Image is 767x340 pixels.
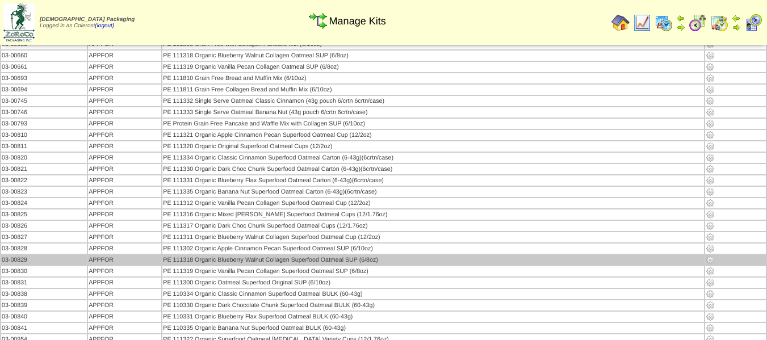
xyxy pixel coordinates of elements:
td: PE 111332 Single Serve Oatmeal Classic Cinnamon (43g pouch 6/crtn 6crtn/case) [162,96,703,106]
td: PE 111331 Organic Blueberry Flax Superfood Oatmeal Carton (6-43g)(6crtn/case) [162,175,703,186]
img: arrowright.gif [732,23,741,32]
td: APPFOR [88,175,161,186]
td: 03-00838 [1,289,87,299]
img: Manage Kit [706,244,715,253]
td: 03-00823 [1,187,87,197]
img: Manage Kit [706,176,715,185]
img: Manage Kit [706,267,715,276]
td: 03-00821 [1,164,87,174]
span: [DEMOGRAPHIC_DATA] Packaging [40,16,135,23]
td: PE Protein Grain Free Pancake and Waffle Mix with Collagen SUP (6/10oz) [162,119,703,129]
img: calendarinout.gif [710,14,728,32]
td: PE 111318 Organic Blueberry Walnut Collagen Superfood Oatmeal SUP (6/8oz) [162,255,703,265]
td: PE 111320 Organic Original Superfood Oatmeal Cups (12/2oz) [162,141,703,152]
td: APPFOR [88,278,161,288]
img: Manage Kit [706,165,715,174]
img: Manage Kit [706,289,715,299]
img: Manage Kit [706,153,715,162]
img: arrowright.gif [676,23,685,32]
td: 03-00745 [1,96,87,106]
td: APPFOR [88,73,161,83]
td: APPFOR [88,221,161,231]
td: PE 110334 Organic Classic Cinnamon Superfood Oatmeal BULK (60-43g) [162,289,703,299]
img: Manage Kit [706,255,715,265]
td: APPFOR [88,119,161,129]
img: Manage Kit [706,221,715,230]
td: PE 111334 Organic Classic Cinnamon Superfood Oatmeal Carton (6-43g)(6crtn/case) [162,153,703,163]
img: Manage Kit [706,108,715,117]
img: workflow.gif [309,12,327,30]
td: 03-00824 [1,198,87,208]
td: APPFOR [88,266,161,276]
td: APPFOR [88,107,161,117]
td: APPFOR [88,164,161,174]
img: Manage Kit [706,278,715,287]
td: APPFOR [88,244,161,254]
td: APPFOR [88,300,161,310]
img: Manage Kit [706,312,715,321]
img: Manage Kit [706,324,715,333]
img: arrowleft.gif [676,14,685,23]
img: calendarprod.gif [655,14,673,32]
td: APPFOR [88,62,161,72]
td: PE 110330 Organic Dark Chocolate Chunk Superfood Oatmeal BULK (60-43g) [162,300,703,310]
img: Manage Kit [706,74,715,83]
td: APPFOR [88,153,161,163]
img: Manage Kit [706,62,715,72]
img: Manage Kit [706,210,715,219]
img: Manage Kit [706,187,715,196]
td: PE 110331 Organic Blueberry Flax Superfood Oatmeal BULK (60-43g) [162,312,703,322]
td: 03-00694 [1,85,87,95]
a: (logout) [95,23,114,29]
td: PE 110335 Organic Banana Nut Superfood Oatmeal BULK (60-43g) [162,323,703,333]
td: 03-00831 [1,278,87,288]
img: calendarblend.gif [689,14,707,32]
td: APPFOR [88,96,161,106]
td: 03-00820 [1,153,87,163]
img: zoroco-logo-small.webp [3,3,35,41]
td: APPFOR [88,51,161,61]
img: Manage Kit [706,233,715,242]
td: PE 111311 Organic Blueberry Walnut Collagen Superfood Oatmeal Cup (12/2oz) [162,232,703,242]
td: 03-00841 [1,323,87,333]
td: APPFOR [88,289,161,299]
td: APPFOR [88,130,161,140]
img: line_graph.gif [633,14,651,32]
td: PE 111318 Organic Blueberry Walnut Collagen Oatmeal SUP (6/8oz) [162,51,703,61]
td: PE 111312 Organic Vanilla Pecan Collagen Superfood Oatmeal Cup (12/2oz) [162,198,703,208]
img: Manage Kit [706,119,715,128]
td: 03-00693 [1,73,87,83]
td: 03-00810 [1,130,87,140]
img: Manage Kit [706,301,715,310]
td: 03-00822 [1,175,87,186]
td: PE 111317 Organic Dark Choc Chunk Superfood Oatmeal Cups (12/1.76oz) [162,221,703,231]
span: Logged in as Colerost [40,16,135,29]
img: Manage Kit [706,131,715,140]
td: 03-00839 [1,300,87,310]
td: PE 111316 Organic Mixed [PERSON_NAME] Superfood Oatmeal Cups (12/1.76oz) [162,209,703,220]
td: PE 111300 Organic Oatmeal Superfood Original SUP (6/10oz) [162,278,703,288]
td: 03-00660 [1,51,87,61]
td: APPFOR [88,232,161,242]
td: 03-00830 [1,266,87,276]
span: Manage Kits [329,15,386,27]
td: PE 111335 Organic Banana Nut Superfood Oatmeal Carton (6-43g)(6crtn/case) [162,187,703,197]
td: 03-00746 [1,107,87,117]
img: Manage Kit [706,51,715,60]
img: Manage Kit [706,199,715,208]
td: PE 111330 Organic Dark Choc Chunk Superfood Oatmeal Carton (6-43g)(6crtn/case) [162,164,703,174]
td: APPFOR [88,141,161,152]
td: 03-00661 [1,62,87,72]
td: 03-00811 [1,141,87,152]
td: PE 111302 Organic Apple Cinnamon Pecan Superfood Oatmeal SUP (6/10oz) [162,244,703,254]
img: home.gif [611,14,630,32]
td: PE 111810 Grain Free Bread and Muffin Mix (6/10oz) [162,73,703,83]
td: APPFOR [88,255,161,265]
td: 03-00825 [1,209,87,220]
img: calendarcustomer.gif [744,14,762,32]
img: Manage Kit [706,85,715,94]
td: 03-00828 [1,244,87,254]
img: arrowleft.gif [732,14,741,23]
td: APPFOR [88,198,161,208]
td: 03-00840 [1,312,87,322]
